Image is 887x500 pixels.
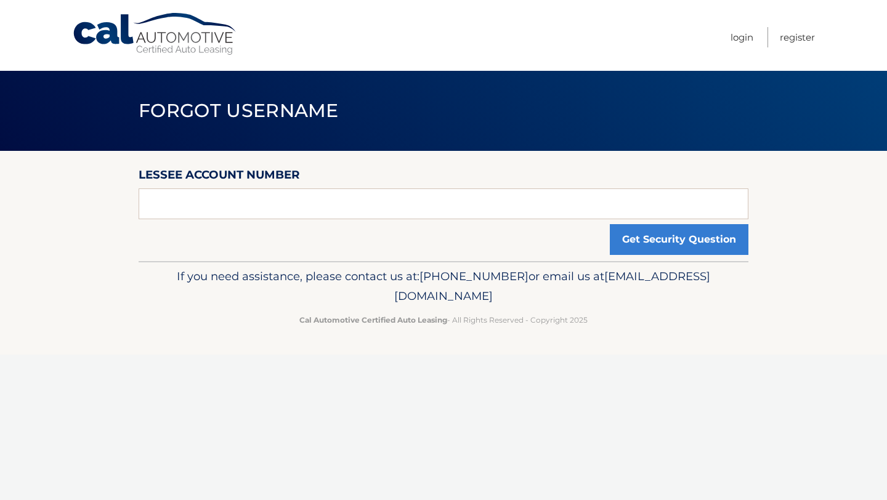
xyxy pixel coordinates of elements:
[419,269,529,283] span: [PHONE_NUMBER]
[147,313,740,326] p: - All Rights Reserved - Copyright 2025
[610,224,748,255] button: Get Security Question
[780,27,815,47] a: Register
[72,12,238,56] a: Cal Automotive
[731,27,753,47] a: Login
[139,166,300,188] label: Lessee Account Number
[139,99,339,122] span: Forgot Username
[394,269,710,303] span: [EMAIL_ADDRESS][DOMAIN_NAME]
[299,315,447,325] strong: Cal Automotive Certified Auto Leasing
[147,267,740,306] p: If you need assistance, please contact us at: or email us at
